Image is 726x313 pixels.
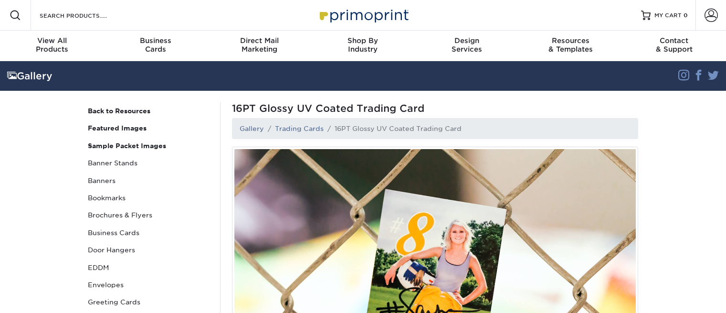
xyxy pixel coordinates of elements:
[654,11,682,20] span: MY CART
[622,36,726,54] div: & Support
[84,259,213,276] a: EDDM
[208,31,311,61] a: Direct MailMarketing
[208,36,311,54] div: Marketing
[622,36,726,45] span: Contact
[518,31,622,61] a: Resources& Templates
[84,189,213,206] a: Bookmarks
[622,31,726,61] a: Contact& Support
[84,206,213,224] a: Brochures & Flyers
[104,31,207,61] a: BusinessCards
[311,36,415,54] div: Industry
[88,142,166,150] strong: Sample Packet Images
[84,172,213,189] a: Banners
[39,10,132,21] input: SEARCH PRODUCTS.....
[208,36,311,45] span: Direct Mail
[84,137,213,154] a: Sample Packet Images
[104,36,207,54] div: Cards
[275,125,324,132] a: Trading Cards
[684,12,688,19] span: 0
[311,36,415,45] span: Shop By
[316,5,411,25] img: Primoprint
[240,125,264,132] a: Gallery
[415,36,518,45] span: Design
[324,124,462,133] li: 16PT Glossy UV Coated Trading Card
[518,36,622,54] div: & Templates
[518,36,622,45] span: Resources
[311,31,415,61] a: Shop ByIndustry
[415,36,518,54] div: Services
[84,241,213,259] a: Door Hangers
[104,36,207,45] span: Business
[232,102,638,114] span: 16PT Glossy UV Coated Trading Card
[84,119,213,137] a: Featured Images
[84,154,213,172] a: Banner Stands
[84,102,213,119] a: Back to Resources
[84,293,213,311] a: Greeting Cards
[88,124,147,132] strong: Featured Images
[84,224,213,241] a: Business Cards
[415,31,518,61] a: DesignServices
[84,276,213,293] a: Envelopes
